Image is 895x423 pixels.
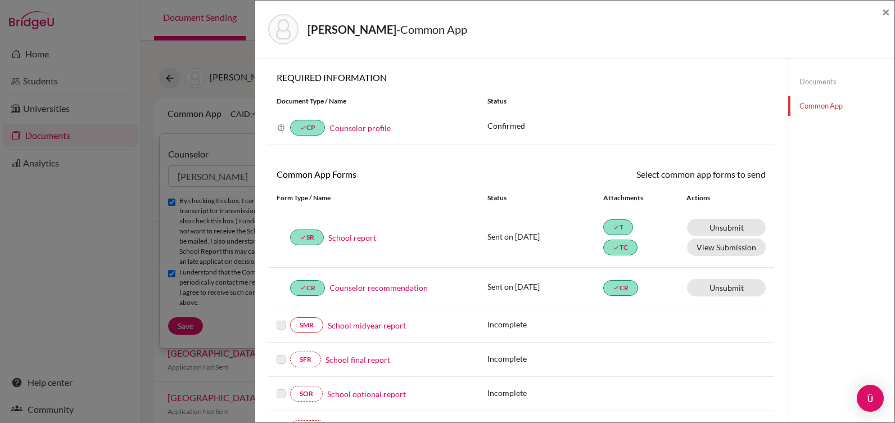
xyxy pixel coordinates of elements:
a: Unsubmit [687,219,766,236]
a: Common App [788,96,894,116]
span: × [882,3,890,20]
a: School final report [326,354,390,366]
i: done [300,234,306,241]
p: Sent on [DATE] [487,281,603,292]
a: Unsubmit [687,279,766,296]
i: done [300,284,306,291]
p: Incomplete [487,318,603,330]
i: done [300,124,306,131]
div: Actions [673,193,743,203]
div: Document Type / Name [268,96,479,106]
div: Open Intercom Messenger [857,385,884,412]
a: SOR [290,386,323,402]
a: doneCP [290,120,325,136]
i: done [613,284,620,291]
span: - Common App [396,22,467,36]
i: done [613,224,620,231]
div: Status [487,193,603,203]
div: Attachments [603,193,673,203]
div: Status [479,96,774,106]
a: SFR [290,352,321,367]
a: doneT [603,219,633,235]
strong: [PERSON_NAME] [308,22,396,36]
button: View Submission [687,238,766,256]
a: doneCR [603,280,638,296]
h6: REQUIRED INFORMATION [268,72,774,83]
a: doneCR [290,280,325,296]
p: Sent on [DATE] [487,231,603,242]
div: Select common app forms to send [521,168,774,181]
p: Incomplete [487,387,603,399]
a: SMR [290,317,323,333]
h6: Common App Forms [268,169,521,179]
i: done [613,244,620,251]
a: Counselor profile [329,123,391,133]
button: Close [882,5,890,19]
a: School optional report [327,388,406,400]
p: Incomplete [487,353,603,364]
div: Form Type / Name [268,193,479,203]
a: doneSR [290,229,324,245]
a: Documents [788,72,894,92]
p: Confirmed [487,120,766,132]
a: doneTC [603,240,638,255]
a: Counselor recommendation [329,282,428,294]
a: School midyear report [328,319,406,331]
a: School report [328,232,376,244]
